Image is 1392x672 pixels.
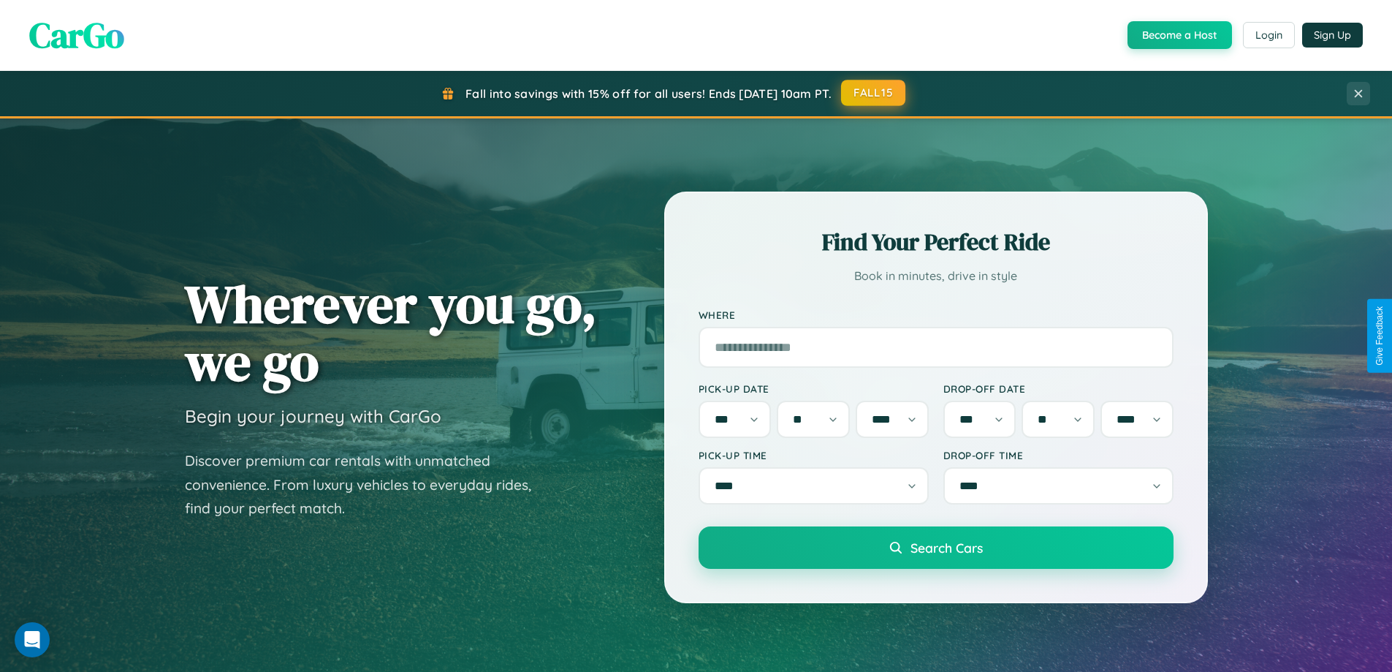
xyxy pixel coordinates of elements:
label: Pick-up Time [699,449,929,461]
p: Book in minutes, drive in style [699,265,1174,287]
button: FALL15 [841,80,905,106]
h2: Find Your Perfect Ride [699,226,1174,258]
div: Open Intercom Messenger [15,622,50,657]
button: Become a Host [1127,21,1232,49]
span: CarGo [29,11,124,59]
button: Login [1243,22,1295,48]
label: Drop-off Time [943,449,1174,461]
h3: Begin your journey with CarGo [185,405,441,427]
label: Where [699,309,1174,321]
label: Pick-up Date [699,382,929,395]
span: Fall into savings with 15% off for all users! Ends [DATE] 10am PT. [465,86,832,101]
button: Sign Up [1302,23,1363,48]
div: Give Feedback [1374,306,1385,366]
button: Search Cars [699,526,1174,569]
h1: Wherever you go, we go [185,275,597,390]
label: Drop-off Date [943,382,1174,395]
p: Discover premium car rentals with unmatched convenience. From luxury vehicles to everyday rides, ... [185,449,550,521]
span: Search Cars [910,540,983,556]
